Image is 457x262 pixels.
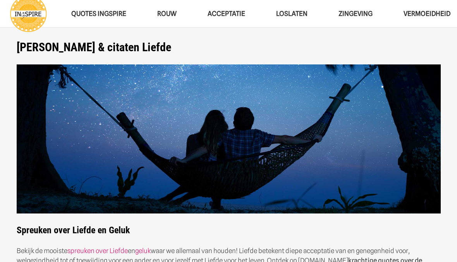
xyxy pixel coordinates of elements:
[261,4,323,24] a: LoslatenLoslaten Menu
[17,64,441,236] strong: Spreuken over Liefde en Geluk
[276,10,308,17] span: Loslaten
[142,4,192,24] a: ROUWROUW Menu
[135,247,151,255] a: geluk
[67,247,128,255] a: spreuken over Liefde
[404,10,450,17] span: VERMOEIDHEID
[56,4,142,24] a: QUOTES INGSPIREQUOTES INGSPIRE Menu
[208,10,245,17] span: Acceptatie
[338,10,373,17] span: Zingeving
[157,10,177,17] span: ROUW
[71,10,126,17] span: QUOTES INGSPIRE
[323,4,388,24] a: ZingevingZingeving Menu
[192,4,261,24] a: AcceptatieAcceptatie Menu
[17,40,441,54] h1: [PERSON_NAME] & citaten Liefde
[17,64,441,214] img: Prachtige spreuken over de Liefde - www.ingspire.nl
